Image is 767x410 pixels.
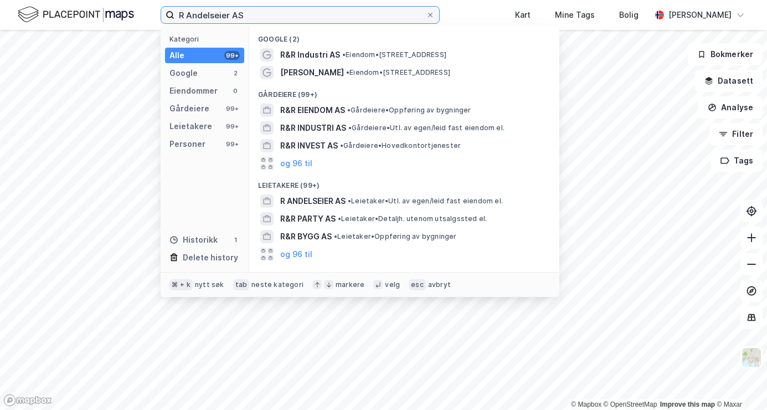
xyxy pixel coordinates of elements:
div: Leietakere (99+) [249,172,559,192]
input: Søk på adresse, matrikkel, gårdeiere, leietakere eller personer [174,7,426,23]
div: Gårdeiere [169,102,209,115]
div: Eiendommer [169,84,218,98]
div: esc [409,279,426,290]
div: [PERSON_NAME] [668,8,732,22]
span: R&R EIENDOM AS [280,104,345,117]
div: Alle [169,49,184,62]
div: ⌘ + k [169,279,193,290]
img: logo.f888ab2527a4732fd821a326f86c7f29.svg [18,5,134,24]
span: [PERSON_NAME] [280,66,344,79]
div: Mine Tags [555,8,595,22]
span: • [342,50,346,59]
span: • [338,214,341,223]
button: Datasett [695,70,763,92]
div: 99+ [224,51,240,60]
span: R ANDELSEIER AS [280,194,346,208]
button: Bokmerker [688,43,763,65]
span: • [348,124,352,132]
span: • [340,141,343,150]
div: 99+ [224,140,240,148]
div: Gårdeiere (99+) [249,81,559,101]
span: R&R INVEST AS [280,139,338,152]
div: Personer (99+) [249,263,559,283]
div: Kategori [169,35,244,43]
img: Z [741,347,762,368]
div: 99+ [224,104,240,113]
span: Gårdeiere • Oppføring av bygninger [347,106,471,115]
span: Leietaker • Utl. av egen/leid fast eiendom el. [348,197,503,206]
button: og 96 til [280,248,312,261]
div: Kart [515,8,531,22]
span: R&R Industri AS [280,48,340,61]
span: • [346,68,349,76]
div: Delete history [183,251,238,264]
iframe: Chat Widget [712,357,767,410]
span: R&R PARTY AS [280,212,336,225]
div: Google (2) [249,26,559,46]
div: tab [233,279,250,290]
div: Historikk [169,233,218,247]
span: • [348,197,351,205]
span: Leietaker • Oppføring av bygninger [334,232,457,241]
div: Bolig [619,8,639,22]
a: Mapbox [571,401,601,408]
span: Leietaker • Detaljh. utenom utsalgssted el. [338,214,487,223]
span: Gårdeiere • Hovedkontortjenester [340,141,461,150]
div: 1 [231,235,240,244]
button: Analyse [698,96,763,119]
div: markere [336,280,364,289]
span: R&R BYGG AS [280,230,332,243]
div: Personer [169,137,205,151]
button: Filter [709,123,763,145]
a: Improve this map [660,401,715,408]
span: • [347,106,351,114]
span: R&R INDUSTRI AS [280,121,346,135]
span: Eiendom • [STREET_ADDRESS] [342,50,446,59]
div: 2 [231,69,240,78]
div: Leietakere [169,120,212,133]
span: Gårdeiere • Utl. av egen/leid fast eiendom el. [348,124,505,132]
span: • [334,232,337,240]
div: neste kategori [251,280,303,289]
div: avbryt [428,280,451,289]
span: Eiendom • [STREET_ADDRESS] [346,68,450,77]
a: OpenStreetMap [604,401,657,408]
button: Tags [711,150,763,172]
div: 0 [231,86,240,95]
div: nytt søk [195,280,224,289]
div: Google [169,66,198,80]
a: Mapbox homepage [3,394,52,407]
div: 99+ [224,122,240,131]
div: velg [385,280,400,289]
button: og 96 til [280,157,312,170]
